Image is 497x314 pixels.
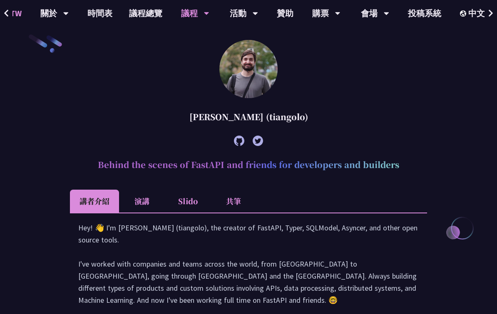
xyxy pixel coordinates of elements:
[219,40,278,98] img: Sebastián Ramírez (tiangolo)
[70,152,427,177] h2: Behind the scenes of FastAPI and friends for developers and builders
[70,190,119,213] li: 講者介紹
[119,190,165,213] li: 演講
[460,10,468,17] img: Locale Icon
[70,104,427,129] div: [PERSON_NAME] (tiangolo)
[211,190,256,213] li: 共筆
[165,190,211,213] li: Slido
